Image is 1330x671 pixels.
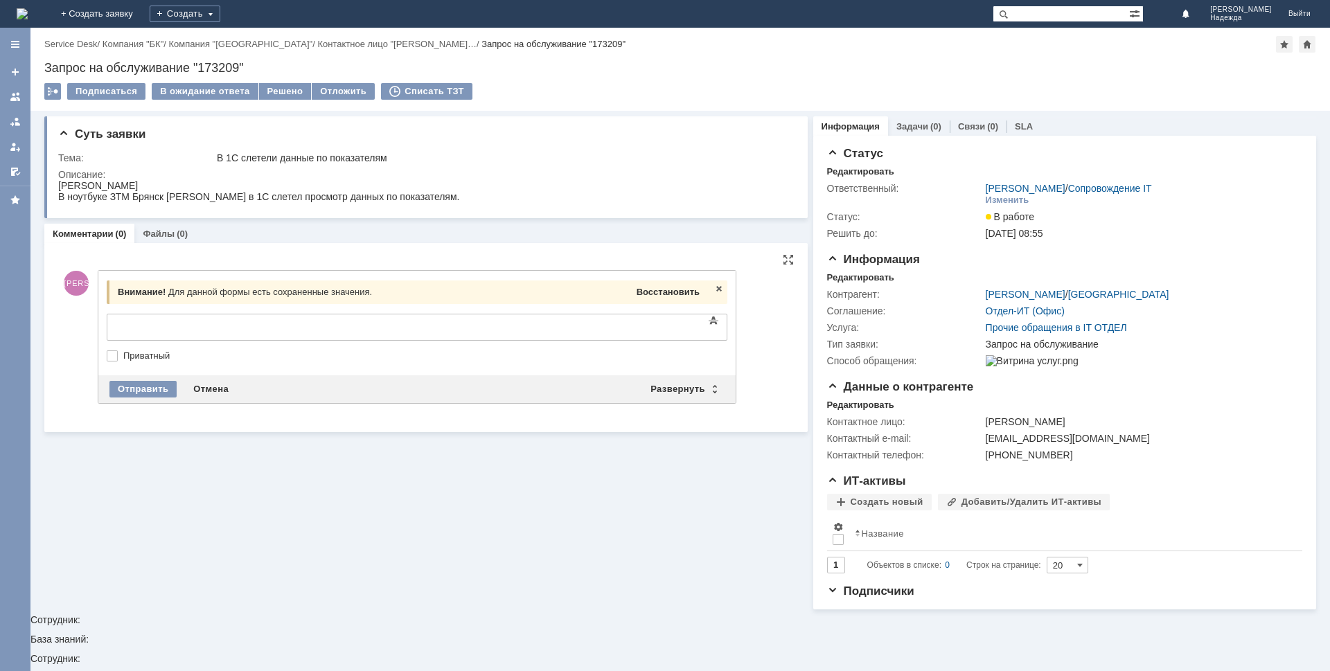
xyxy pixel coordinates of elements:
span: Внимание! [118,287,166,297]
a: Заявки на командах [4,86,26,108]
th: Название [849,516,1291,551]
a: Сопровождение IT [1068,183,1152,194]
a: Отдел-ИТ (Офис) [986,305,1065,316]
a: Перейти на домашнюю страницу [17,8,28,19]
span: Подписчики [827,584,914,598]
span: [PERSON_NAME] [64,271,89,296]
a: SLA [1015,121,1033,132]
span: В работе [986,211,1034,222]
span: Суть заявки [58,127,145,141]
div: / [986,289,1169,300]
div: Способ обращения: [827,355,983,366]
img: Витрина услуг.png [986,355,1079,366]
div: / [44,39,103,49]
a: Компания "[GEOGRAPHIC_DATA]" [169,39,313,49]
a: Мои заявки [4,136,26,158]
span: ИТ-активы [827,474,906,487]
div: Запрос на обслуживание "173209" [44,61,1316,75]
a: Комментарии [53,229,114,239]
div: Изменить [986,195,1029,206]
a: [PERSON_NAME] [986,289,1065,300]
div: Редактировать [827,400,894,411]
div: (0) [987,121,998,132]
span: Данные о контрагенте [827,380,974,393]
a: Файлы [143,229,175,239]
div: База знаний: [30,634,1330,644]
span: Расширенный поиск [1129,6,1143,19]
div: Статус: [827,211,983,222]
a: [PERSON_NAME] [986,183,1065,194]
div: Сотрудник: [30,111,1330,625]
div: 0 [945,557,950,573]
div: (0) [116,229,127,239]
div: Тип заявки: [827,339,983,350]
span: Настройки [833,521,844,533]
div: [EMAIL_ADDRESS][DOMAIN_NAME] [986,433,1295,444]
div: Ответственный: [827,183,983,194]
div: Запрос на обслуживание [986,339,1295,350]
label: Приватный [123,350,725,361]
a: Контактное лицо "[PERSON_NAME]… [317,39,477,49]
div: Редактировать [827,272,894,283]
span: [DATE] 08:55 [986,228,1043,239]
div: [PHONE_NUMBER] [986,449,1295,460]
i: Строк на странице: [867,557,1041,573]
a: Задачи [896,121,928,132]
a: Мои согласования [4,161,26,183]
div: Название [862,528,904,539]
span: Восстановить [637,287,700,297]
div: Контактный e-mail: [827,433,983,444]
a: Создать заявку [4,61,26,83]
div: Сотрудник: [30,654,1330,663]
a: Заявки в моей ответственности [4,111,26,133]
div: Тема: [58,152,214,163]
a: Компания "БК" [103,39,163,49]
div: Контактный телефон: [827,449,983,460]
div: Создать [150,6,220,22]
a: Service Desk [44,39,98,49]
span: Для данной формы есть сохраненные значения. [168,287,372,297]
div: Решить до: [827,228,983,239]
div: [PERSON_NAME] [986,416,1295,427]
div: Работа с массовостью [44,83,61,100]
span: Статус [827,147,883,160]
div: (0) [177,229,188,239]
div: На всю страницу [783,254,794,265]
span: Информация [827,253,920,266]
div: / [986,183,1152,194]
div: / [317,39,481,49]
div: / [169,39,318,49]
div: Описание: [58,169,789,180]
div: Контрагент: [827,289,983,300]
a: Связи [958,121,985,132]
div: Сделать домашней страницей [1299,36,1315,53]
div: Редактировать [827,166,894,177]
div: Соглашение: [827,305,983,316]
div: Контактное лицо: [827,416,983,427]
img: logo [17,8,28,19]
span: Объектов в списке: [867,560,941,570]
div: Добавить в избранное [1276,36,1293,53]
div: Услуга: [827,322,983,333]
div: В 1С слетели данные по показателям [217,152,786,163]
span: Закрыть [713,283,725,294]
div: Запрос на обслуживание "173209" [481,39,626,49]
span: Надежда [1210,14,1272,22]
div: / [103,39,169,49]
a: [GEOGRAPHIC_DATA] [1068,289,1169,300]
a: Информация [822,121,880,132]
div: (0) [930,121,941,132]
a: Прочие обращения в IT ОТДЕЛ [986,322,1127,333]
span: Показать панель инструментов [705,312,722,329]
span: [PERSON_NAME] [1210,6,1272,14]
